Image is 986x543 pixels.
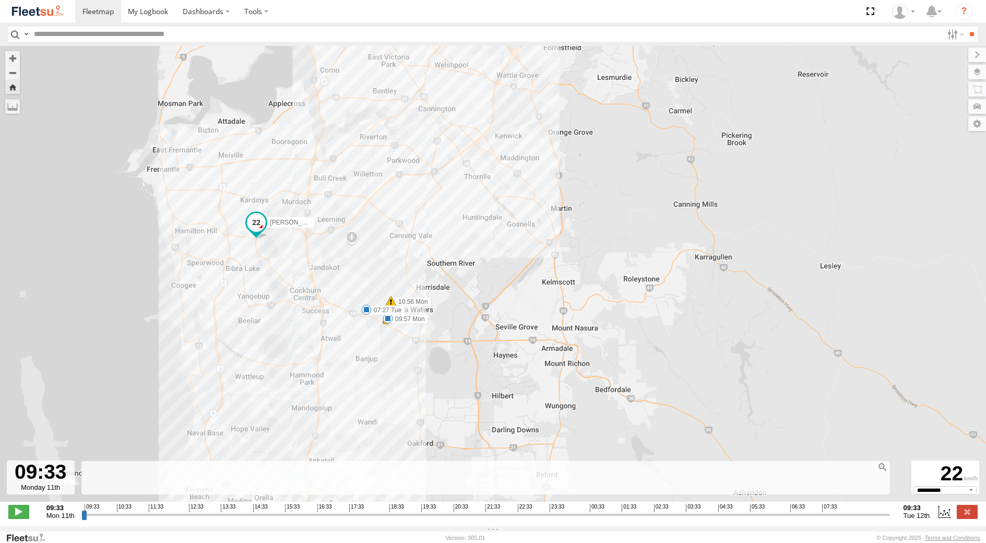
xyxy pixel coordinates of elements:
button: Zoom out [5,65,20,80]
span: 04:33 [718,504,733,512]
span: 11:33 [149,504,163,512]
label: Measure [5,99,20,114]
span: Mon 11th Aug 2025 [46,512,75,520]
span: 21:33 [485,504,500,512]
label: 07:27 Tue [366,305,405,315]
label: Search Query [22,27,30,42]
span: 22:33 [518,504,532,512]
label: Close [957,505,978,518]
span: 03:33 [686,504,700,512]
span: 01:33 [622,504,636,512]
a: Terms and Conditions [925,535,980,541]
span: 05:33 [750,504,765,512]
img: fleetsu-logo-horizontal.svg [10,4,65,18]
span: 13:33 [221,504,235,512]
strong: 09:33 [46,504,75,512]
span: 09:33 [85,504,99,512]
strong: 09:33 [904,504,930,512]
div: 22 [913,462,978,486]
span: 15:33 [285,504,300,512]
i: ? [956,3,972,20]
a: Visit our Website [6,533,54,543]
span: 06:33 [790,504,805,512]
span: 10:33 [117,504,132,512]
span: 12:33 [189,504,204,512]
label: 10:56 Mon [391,297,431,306]
span: 17:33 [349,504,364,512]
div: © Copyright 2025 - [876,535,980,541]
span: Tue 12th Aug 2025 [904,512,930,520]
span: 14:33 [253,504,268,512]
span: 23:33 [550,504,564,512]
div: Version: 305.01 [445,535,485,541]
label: 09:57 Mon [388,314,428,324]
span: 07:33 [822,504,837,512]
button: Zoom Home [5,80,20,94]
label: Search Filter Options [943,27,966,42]
span: 16:33 [317,504,332,512]
span: 18:33 [389,504,404,512]
span: 19:33 [421,504,436,512]
label: Map Settings [968,116,986,131]
span: 02:33 [654,504,669,512]
label: Play/Stop [8,505,29,518]
span: 00:33 [590,504,604,512]
div: TheMaker Systems [888,4,919,19]
button: Zoom in [5,51,20,65]
span: 20:33 [454,504,468,512]
span: [PERSON_NAME] - 1IJS864 [270,219,350,226]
